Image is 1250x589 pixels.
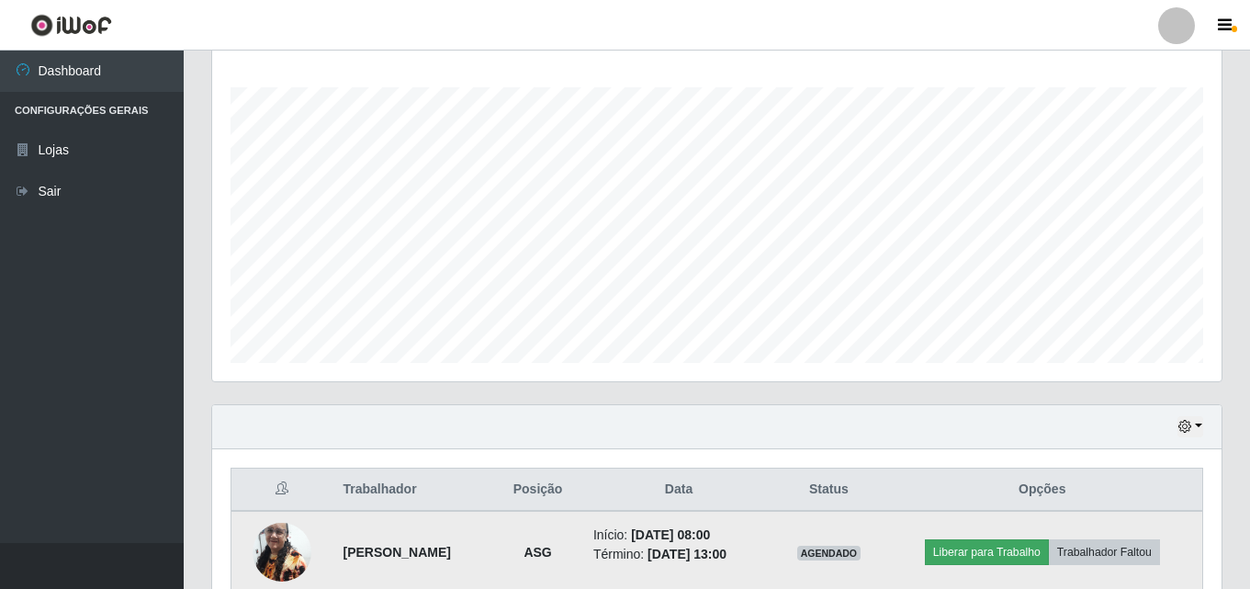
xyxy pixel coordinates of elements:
time: [DATE] 08:00 [631,527,710,542]
button: Trabalhador Faltou [1049,539,1160,565]
span: AGENDADO [797,546,861,561]
button: Liberar para Trabalho [925,539,1049,565]
th: Posição [493,469,582,512]
strong: [PERSON_NAME] [343,545,450,560]
li: Término: [593,545,764,564]
time: [DATE] 13:00 [648,547,726,561]
li: Início: [593,526,764,545]
th: Status [775,469,882,512]
img: CoreUI Logo [30,14,112,37]
th: Trabalhador [332,469,493,512]
strong: ASG [524,545,551,560]
th: Opções [883,469,1203,512]
th: Data [582,469,775,512]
